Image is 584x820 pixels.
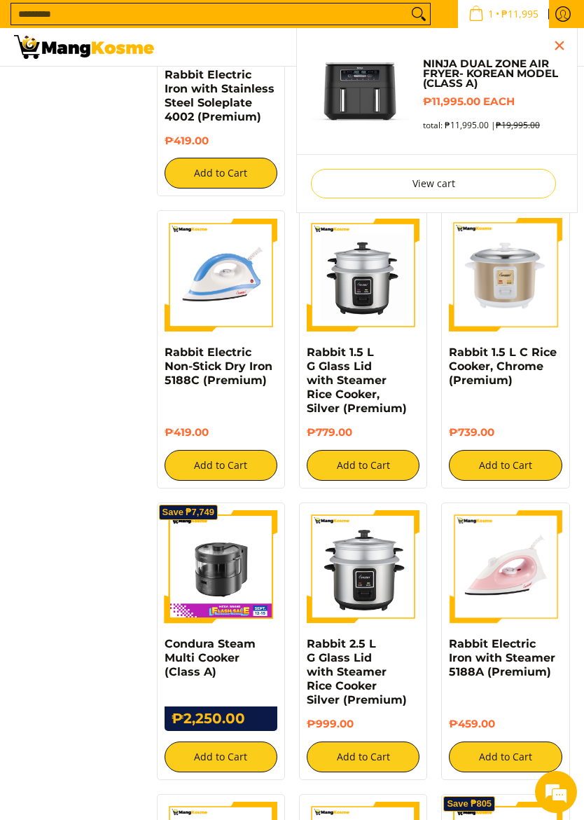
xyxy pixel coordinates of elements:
a: Rabbit Electric Iron with Stainless Steel Soleplate 4002 (Premium) [165,68,274,123]
span: ₱11,995 [499,9,541,19]
ul: Customer Navigation [168,28,570,66]
a: View cart [311,169,556,198]
img: https://mangkosme.com/products/rabbit-1-5-l-c-rice-cooker-chrome-class-a [449,218,562,331]
a: Rabbit 1.5 L C Rice Cooker, Chrome (Premium) [449,346,557,387]
button: Close pop up [549,35,570,56]
span: total: ₱11,995.00 | [423,120,540,130]
span: 1 [486,9,496,19]
span: We are offline. Please leave us a message. [29,177,244,318]
button: Add to Cart [165,742,277,772]
img: https://mangkosme.com/products/rabbit-2-5-l-g-glass-lid-with-steamer-rice-cooker-silver-class-a [307,510,419,623]
button: Add to Cart [449,450,562,481]
img: https://mangkosme.com/products/rabbit-eletric-iron-with-steamer-5188a-class-a [449,510,562,623]
a: Rabbit Electric Non-Stick Dry Iron 5188C (Premium) [165,346,272,387]
h6: ₱459.00 [449,718,562,731]
button: Add to Cart [307,742,419,772]
h6: ₱2,250.00 [165,706,277,731]
h6: ₱419.00 [165,135,277,148]
a: Rabbit 2.5 L G Glass Lid with Steamer Rice Cooker Silver (Premium) [307,637,407,706]
img: https://mangkosme.com/products/rabbit-1-5-l-g-glass-lid-with-steamer-rice-cooker-silver-class-a [307,218,419,331]
img: https://mangkosme.com/products/rabbit-electric-non-stick-dry-iron-5188c-class-a [165,218,277,331]
h6: ₱779.00 [307,426,419,439]
a: Rabbit 1.5 L G Glass Lid with Steamer Rice Cooker, Silver (Premium) [307,346,407,415]
textarea: Type your message and click 'Submit' [7,383,267,432]
span: • [464,6,543,22]
a: Condura Steam Multi Cooker (Class A) [165,637,256,678]
img: Condura Steam Multi Cooker (Class A) [165,510,277,623]
h6: ₱11,995.00 each [423,95,563,109]
span: Save ₱7,749 [162,508,215,517]
h6: ₱999.00 [307,718,419,731]
div: Leave a message [73,78,235,97]
h6: ₱739.00 [449,426,562,439]
button: Add to Cart [165,158,277,189]
span: Save ₱805 [447,800,492,808]
button: Add to Cart [165,450,277,481]
img: Small Appliances l Mang Kosme: Home Appliances Warehouse Sale [14,35,154,59]
img: ninja-dual-zone-air-fryer-full-view-mang-kosme [311,42,409,140]
em: Submit [204,432,254,451]
a: Ninja Dual Zone Air Fryer- Korean Model (Class A) [423,59,563,88]
button: Search [408,4,430,25]
h6: ₱419.00 [165,426,277,439]
s: ₱19,995.00 [496,119,540,131]
ul: Sub Menu [296,28,578,213]
div: Minimize live chat window [230,7,263,41]
a: Rabbit Electric Iron with Steamer 5188A (Premium) [449,637,555,678]
button: Add to Cart [449,742,562,772]
nav: Main Menu [168,28,570,66]
button: Add to Cart [307,450,419,481]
